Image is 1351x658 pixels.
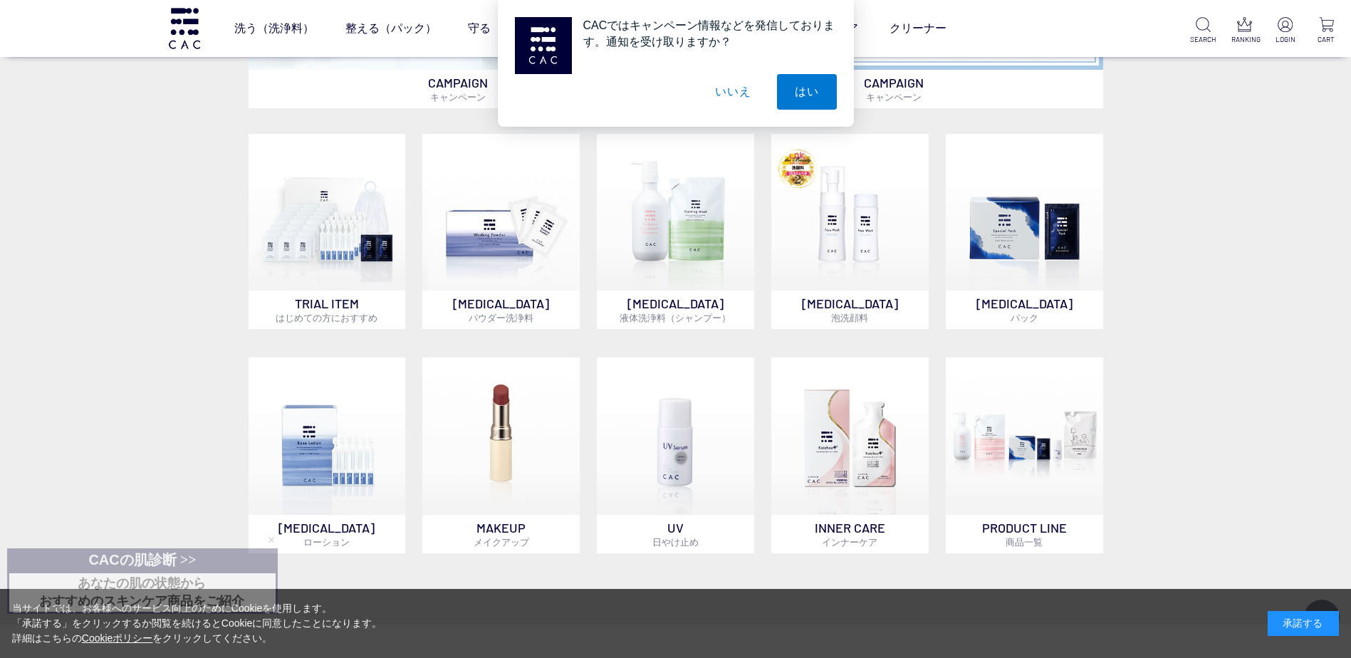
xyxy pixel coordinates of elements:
[572,17,837,50] div: CACではキャンペーン情報などを発信しております。通知を受け取りますか？
[249,357,406,553] a: [MEDICAL_DATA]ローション
[422,515,580,553] p: MAKEUP
[822,536,877,548] span: インナーケア
[771,134,929,330] a: 泡洗顔料 [MEDICAL_DATA]泡洗顔料
[1011,312,1038,323] span: パック
[620,312,731,323] span: 液体洗浄料（シャンプー）
[82,632,153,644] a: Cookieポリシー
[946,134,1103,330] a: [MEDICAL_DATA]パック
[771,291,929,329] p: [MEDICAL_DATA]
[303,536,350,548] span: ローション
[12,601,382,646] div: 当サイトでは、お客様へのサービス向上のためにCookieを使用します。 「承諾する」をクリックするか閲覧を続けるとCookieに同意したことになります。 詳細はこちらの をクリックしてください。
[771,134,929,291] img: 泡洗顔料
[697,74,768,110] button: いいえ
[474,536,529,548] span: メイクアップ
[597,357,754,553] a: UV日やけ止め
[771,357,929,515] img: インナーケア
[597,515,754,553] p: UV
[422,134,580,330] a: [MEDICAL_DATA]パウダー洗浄料
[422,291,580,329] p: [MEDICAL_DATA]
[276,312,377,323] span: はじめての方におすすめ
[249,134,406,291] img: トライアルセット
[1268,611,1339,636] div: 承諾する
[1006,536,1043,548] span: 商品一覧
[249,515,406,553] p: [MEDICAL_DATA]
[249,291,406,329] p: TRIAL ITEM
[652,536,699,548] span: 日やけ止め
[946,515,1103,553] p: PRODUCT LINE
[771,357,929,553] a: インナーケア INNER CAREインナーケア
[597,291,754,329] p: [MEDICAL_DATA]
[946,357,1103,553] a: PRODUCT LINE商品一覧
[469,312,533,323] span: パウダー洗浄料
[249,134,406,330] a: トライアルセット TRIAL ITEMはじめての方におすすめ
[777,74,837,110] button: はい
[771,515,929,553] p: INNER CARE
[422,357,580,553] a: MAKEUPメイクアップ
[831,312,868,323] span: 泡洗顔料
[946,291,1103,329] p: [MEDICAL_DATA]
[597,134,754,330] a: [MEDICAL_DATA]液体洗浄料（シャンプー）
[515,17,572,74] img: notification icon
